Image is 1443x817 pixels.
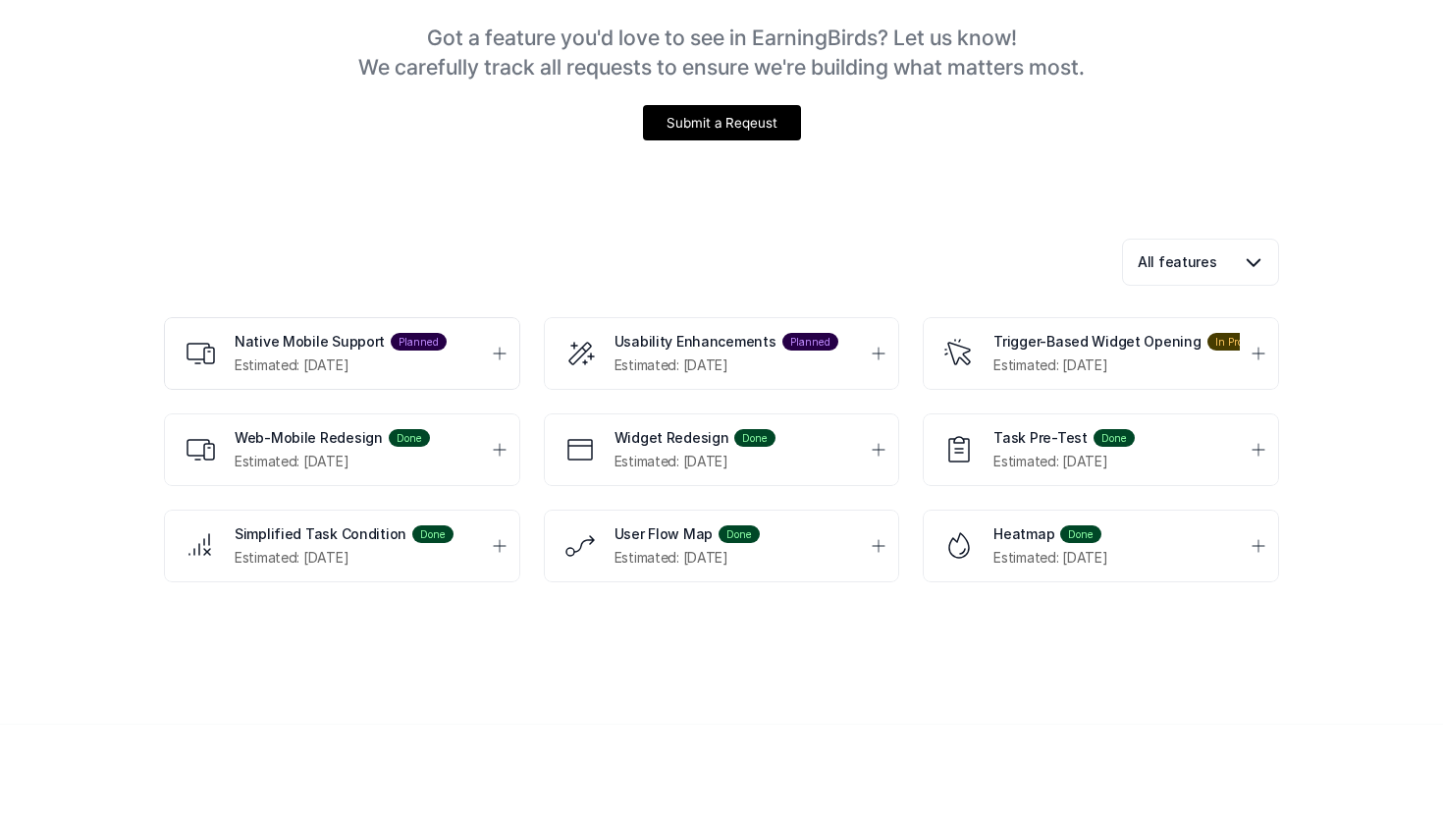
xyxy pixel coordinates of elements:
h5: Native Mobile Support [235,332,385,352]
p: Submit a Reqeust [667,113,777,133]
p: Estimated: [DATE] [235,548,348,568]
p: Estimated: [DATE] [993,355,1107,375]
h5: Web-Mobile Redesign [235,428,383,448]
p: Estimated: [DATE] [993,452,1107,471]
h6: Done [742,433,768,443]
p: Estimated: [DATE] [615,548,728,568]
h5: Widget Redesign [615,428,729,448]
h6: Done [397,433,422,443]
h6: Planned [790,337,830,347]
h6: Planned [399,337,439,347]
h6: In Progress [1215,337,1268,347]
h5: Trigger-Based Widget Opening [993,332,1201,352]
h6: Done [1101,433,1127,443]
p: Got a feature you'd love to see in EarningBirds? Let us know! We carefully track all requests to ... [29,23,1414,82]
h5: Simplified Task Condition [235,524,406,544]
h6: Done [420,529,446,539]
h6: Done [1068,529,1094,539]
h5: Heatmap [993,524,1054,544]
a: Submit a Reqeust [643,105,801,140]
p: All features [1138,254,1217,271]
p: Estimated: [DATE] [993,548,1107,568]
p: Estimated: [DATE] [615,452,728,471]
p: Estimated: [DATE] [235,452,348,471]
h6: Done [726,529,752,539]
p: Estimated: [DATE] [235,355,348,375]
h5: User Flow Map [615,524,713,544]
h5: Usability Enhancements [615,332,776,352]
h5: Task Pre-Test [993,428,1087,448]
p: Estimated: [DATE] [615,355,728,375]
